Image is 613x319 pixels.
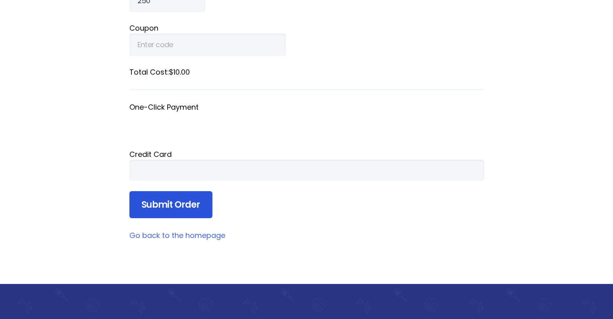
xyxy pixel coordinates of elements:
[129,33,286,56] input: Enter code
[129,67,484,77] label: Total Cost: $10.00
[129,102,484,138] fieldset: One-Click Payment
[129,230,225,240] a: Go back to the homepage
[129,113,484,138] iframe: Secure payment button frame
[129,149,484,160] div: Credit Card
[137,166,476,175] iframe: Secure card payment input frame
[129,191,212,219] input: Submit Order
[129,23,484,33] label: Coupon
